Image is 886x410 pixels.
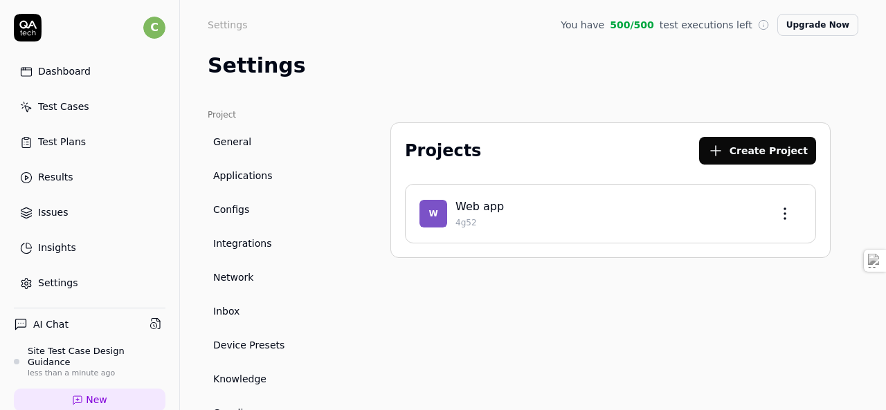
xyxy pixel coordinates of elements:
button: c [143,14,165,41]
h1: Settings [208,50,306,81]
span: Configs [213,203,249,217]
a: Insights [14,234,165,261]
span: 500 / 500 [610,18,654,32]
span: Integrations [213,236,271,251]
a: Issues [14,199,165,226]
div: Issues [38,205,69,220]
div: Test Cases [38,100,89,114]
a: Integrations [208,231,341,257]
div: less than a minute ago [28,369,165,378]
span: Network [213,270,253,285]
button: Upgrade Now [777,14,858,36]
a: Web app [455,200,504,213]
div: Project [208,109,341,121]
span: Knowledge [213,372,266,386]
span: Inbox [213,304,239,319]
div: Test Plans [38,135,86,149]
span: Device Presets [213,338,284,353]
a: Device Presets [208,333,341,358]
span: W [419,200,447,227]
a: Site Test Case Design Guidanceless than a minute ago [14,346,165,378]
a: Network [208,265,341,290]
a: Inbox [208,299,341,324]
span: You have [561,18,604,32]
a: Applications [208,163,341,189]
div: Settings [208,18,247,32]
span: General [213,135,251,149]
div: Dashboard [38,64,91,79]
a: Knowledge [208,366,341,392]
a: Settings [14,270,165,297]
span: test executions left [660,18,752,32]
div: Site Test Case Design Guidance [28,346,165,369]
div: Settings [38,276,78,290]
span: Applications [213,169,273,183]
a: Dashboard [14,58,165,85]
button: Create Project [699,137,816,165]
h2: Projects [405,138,481,163]
a: General [208,129,341,155]
div: Insights [38,241,76,255]
div: Results [38,170,73,185]
p: 4g52 [455,216,760,229]
a: Test Plans [14,129,165,156]
a: Test Cases [14,93,165,120]
a: Configs [208,197,341,223]
h4: AI Chat [33,317,69,332]
span: c [143,17,165,39]
a: Results [14,164,165,191]
span: New [86,393,107,407]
